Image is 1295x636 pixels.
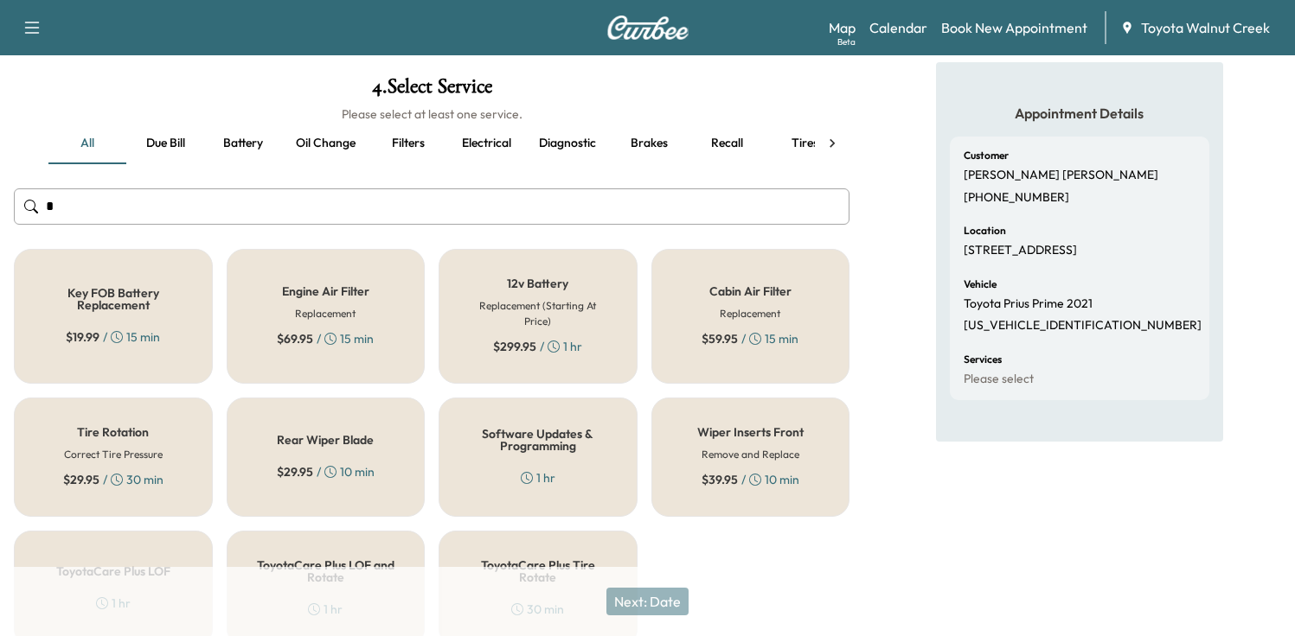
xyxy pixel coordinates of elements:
[702,330,738,347] span: $ 59.95
[277,330,374,347] div: / 15 min
[950,104,1209,123] h5: Appointment Details
[369,123,447,164] button: Filters
[606,16,689,40] img: Curbee Logo
[964,354,1002,365] h6: Services
[697,426,804,438] h5: Wiper Inserts Front
[277,463,313,480] span: $ 29.95
[282,123,369,164] button: Oil change
[964,190,1069,206] p: [PHONE_NUMBER]
[702,471,738,488] span: $ 39.95
[610,123,688,164] button: Brakes
[255,559,397,583] h5: ToyotaCare Plus LOF and Rotate
[204,123,282,164] button: Battery
[282,285,369,297] h5: Engine Air Filter
[521,469,555,487] div: 1 hr
[42,287,184,311] h5: Key FOB Battery Replacement
[964,243,1077,258] p: [STREET_ADDRESS]
[688,123,766,164] button: Recall
[467,428,609,452] h5: Software Updates & Programming
[837,35,856,48] div: Beta
[493,338,582,355] div: / 1 hr
[63,471,163,488] div: / 30 min
[964,296,1093,312] p: Toyota Prius Prime 2021
[467,559,609,583] h5: ToyotaCare Plus Tire Rotate
[48,123,126,164] button: all
[964,168,1158,183] p: [PERSON_NAME] [PERSON_NAME]
[277,434,374,446] h5: Rear Wiper Blade
[126,123,204,164] button: Due bill
[702,447,799,462] h6: Remove and Replace
[14,76,849,105] h1: 4 . Select Service
[941,17,1087,38] a: Book New Appointment
[964,226,1006,236] h6: Location
[467,298,609,329] h6: Replacement (Starting At Price)
[525,123,610,164] button: Diagnostic
[709,285,792,297] h5: Cabin Air Filter
[964,318,1202,334] p: [US_VEHICLE_IDENTIFICATION_NUMBER]
[66,328,99,346] span: $ 19.99
[720,306,780,321] h6: Replacement
[14,105,849,123] h6: Please select at least one service.
[702,330,798,347] div: / 15 min
[77,426,149,438] h5: Tire Rotation
[447,123,525,164] button: Electrical
[702,471,799,488] div: / 10 min
[277,463,375,480] div: / 10 min
[64,447,163,462] h6: Correct Tire Pressure
[869,17,927,38] a: Calendar
[1141,17,1270,38] span: Toyota Walnut Creek
[295,306,356,321] h6: Replacement
[766,123,843,164] button: Tires
[63,471,99,488] span: $ 29.95
[964,150,1009,161] h6: Customer
[964,279,997,289] h6: Vehicle
[507,277,568,289] h5: 12v Battery
[56,565,170,577] h5: ToyotaCare Plus LOF
[48,123,815,164] div: basic tabs example
[277,330,313,347] span: $ 69.95
[829,17,856,38] a: MapBeta
[493,338,536,355] span: $ 299.95
[66,328,160,346] div: / 15 min
[964,372,1034,387] p: Please select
